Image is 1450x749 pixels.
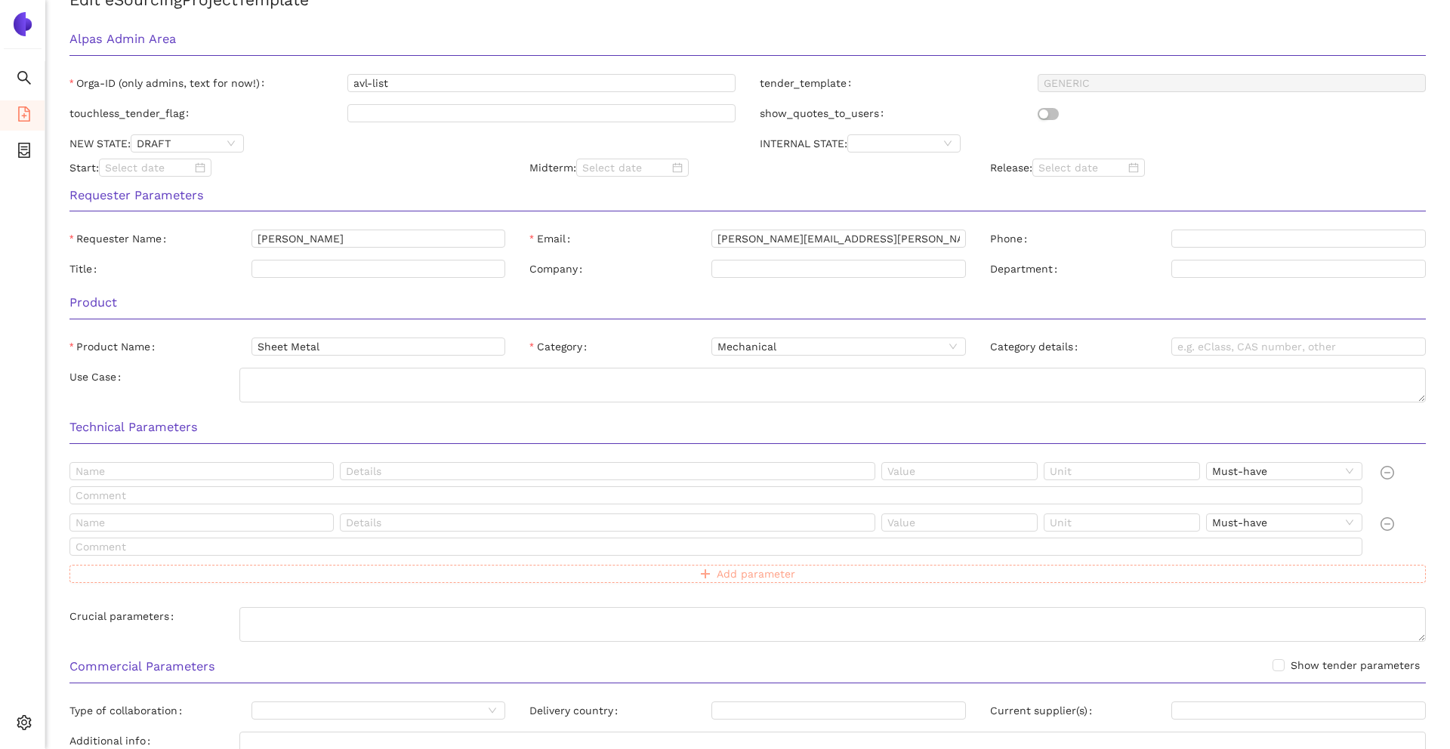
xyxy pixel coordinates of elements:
input: Details [340,462,875,480]
label: Use Case [69,368,127,386]
h3: Technical Parameters [69,418,1426,437]
label: Category [529,338,592,356]
label: Phone [990,230,1033,248]
label: Orga-ID (only admins, text for now!) [69,74,270,92]
button: show_quotes_to_users [1038,108,1059,120]
input: Type of collaboration [258,702,484,719]
label: Type of collaboration [69,701,188,720]
div: NEW STATE: [57,134,748,153]
div: Midterm: [517,159,977,177]
label: Product Name [69,338,161,356]
input: Comment [69,538,1362,556]
span: Mechanical [717,338,960,355]
h3: Requester Parameters [69,186,1426,205]
span: Show tender parameters [1285,657,1426,673]
span: Must-have [1212,463,1356,479]
input: Select date [105,159,192,176]
input: Product Name [251,338,506,356]
input: Value [881,513,1038,532]
h3: Product [69,293,1426,313]
h3: Alpas Admin Area [69,29,1426,49]
label: Delivery country [529,701,624,720]
label: tender_template [760,74,857,92]
textarea: Use Case [239,368,1427,402]
input: tender_template [1038,74,1426,92]
input: Requester Name [251,230,506,248]
input: Unit [1044,462,1200,480]
input: Details [340,513,875,532]
input: Category details [1171,338,1426,356]
label: Current supplier(s) [990,701,1098,720]
span: Add parameter [717,566,795,582]
input: Current supplier(s) [1171,701,1426,720]
input: Value [881,462,1038,480]
div: Release: [978,159,1438,177]
input: Name [69,462,334,480]
label: Category details [990,338,1084,356]
input: touchless_tender_flag [347,104,736,122]
label: touchless_tender_flag [69,104,195,122]
input: Orga-ID (only admins, text for now!) [347,74,736,92]
span: file-add [17,101,32,131]
input: Select date [1038,159,1125,176]
input: Comment [69,486,1362,504]
div: INTERNAL STATE: [748,134,1438,153]
label: Requester Name [69,230,172,248]
span: plus [700,569,711,581]
span: setting [17,710,32,740]
input: Unit [1044,513,1200,532]
textarea: Crucial parameters [239,607,1427,642]
label: show_quotes_to_users [760,104,890,122]
input: Phone [1171,230,1426,248]
label: Title [69,260,103,278]
span: DRAFT [137,135,238,152]
input: Email [711,230,966,248]
span: container [17,137,32,168]
img: Logo [11,12,35,36]
label: Email [529,230,575,248]
div: Start: [57,159,517,177]
label: Crucial parameters [69,607,180,625]
span: search [17,65,32,95]
h3: Commercial Parameters [69,657,1426,677]
span: minus-circle [1381,466,1394,479]
input: Title [251,260,506,278]
input: Select date [582,159,669,176]
span: Must-have [1212,514,1356,531]
label: Company [529,260,588,278]
button: plusAdd parameter [69,565,1426,583]
input: Company [711,260,966,278]
input: Name [69,513,334,532]
span: minus-circle [1381,517,1394,531]
label: Department [990,260,1063,278]
input: Department [1171,260,1426,278]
